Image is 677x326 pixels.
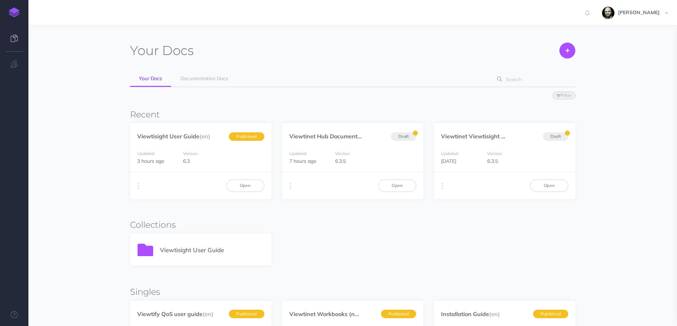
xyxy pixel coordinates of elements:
[289,151,307,156] small: Updated:
[441,310,500,317] a: Installation Guide(en)
[9,7,20,17] img: logo-mark.svg
[137,133,210,140] a: Viewtisight User Guide(en)
[130,220,575,230] h3: Collections
[203,310,214,317] span: (en)
[181,75,228,82] span: Documentation Docs
[138,244,154,256] img: icon-folder.svg
[289,158,316,164] span: 7 hours ago
[335,151,350,156] small: Version:
[553,92,575,99] button: Filter
[290,181,291,191] i: More actions
[441,158,456,164] span: [DATE]
[130,110,575,119] h3: Recent
[139,75,162,82] span: Your Docs
[137,310,214,317] a: Viewtify QoS user guide(en)
[489,310,500,317] span: (en)
[602,7,614,19] img: fYsxTL7xyiRwVNfLOwtv2ERfMyxBnxhkboQPdXU4.jpeg
[130,43,194,59] h1: Docs
[441,133,505,140] a: Viewtinet Viewtisight ...
[137,158,164,164] span: 3 hours ago
[441,151,459,156] small: Updated:
[487,158,498,164] span: 6.3.5
[614,9,663,16] span: [PERSON_NAME]
[199,133,210,140] span: (en)
[130,287,575,297] h3: Singles
[172,71,237,87] a: Documentation Docs
[289,310,359,317] a: Viewtinet Workbooks (n...
[487,151,503,156] small: Version:
[378,179,416,192] a: Open
[130,43,159,58] span: Your
[289,133,362,140] a: Viewtinet Hub Document...
[183,158,190,164] span: 6.3
[138,181,139,191] i: More actions
[130,71,171,87] a: Your Docs
[530,179,568,192] a: Open
[137,151,155,156] small: Updated:
[183,151,198,156] small: Version:
[160,245,264,255] p: Viewtisight User Guide
[226,179,264,192] a: Open
[441,181,443,191] i: More actions
[335,158,346,164] span: 6.3.5
[504,73,564,86] input: Search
